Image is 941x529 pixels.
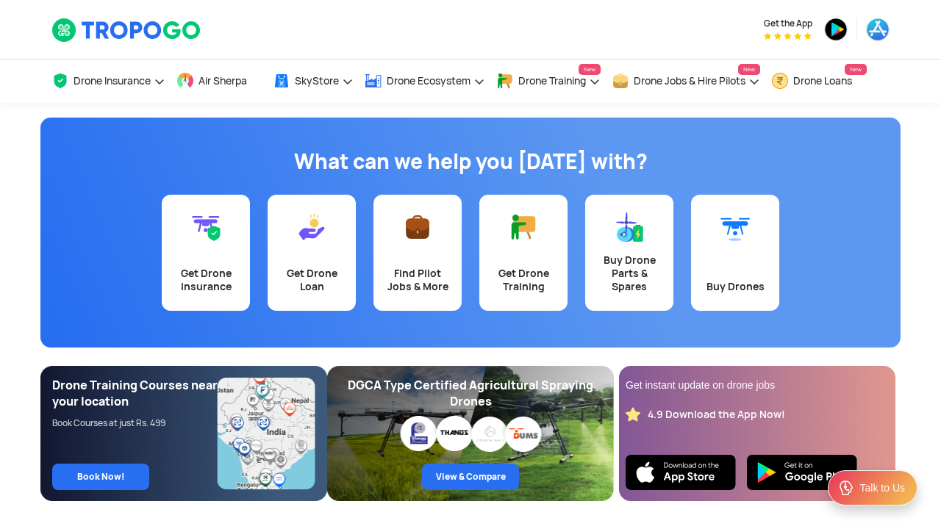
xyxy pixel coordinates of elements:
[51,147,890,176] h1: What can we help you [DATE] with?
[720,212,750,242] img: Buy Drones
[52,378,218,410] div: Drone Training Courses near your location
[382,267,453,293] div: Find Pilot Jobs & More
[615,212,644,242] img: Buy Drone Parts & Spares
[422,464,519,490] a: View & Compare
[479,195,568,311] a: Get Drone Training
[51,60,165,103] a: Drone Insurance
[691,195,779,311] a: Buy Drones
[403,212,432,242] img: Find Pilot Jobs & More
[594,253,665,293] div: Buy Drone Parts & Spares
[51,18,202,43] img: TropoGo Logo
[793,75,852,87] span: Drone Loans
[626,378,889,392] div: Get instant update on drone jobs
[612,60,760,103] a: Drone Jobs & Hire PilotsNew
[387,75,470,87] span: Drone Ecosystem
[626,455,736,490] img: Ios
[845,64,867,75] span: New
[365,60,485,103] a: Drone Ecosystem
[837,479,855,497] img: ic_Support.svg
[273,60,354,103] a: SkyStore
[297,212,326,242] img: Get Drone Loan
[74,75,151,87] span: Drone Insurance
[52,464,149,490] a: Book Now!
[52,417,218,429] div: Book Courses at just Rs. 499
[585,195,673,311] a: Buy Drone Parts & Spares
[824,18,848,41] img: playstore
[634,75,745,87] span: Drone Jobs & Hire Pilots
[339,378,602,410] div: DGCA Type Certified Agricultural Spraying Drones
[700,280,770,293] div: Buy Drones
[191,212,221,242] img: Get Drone Insurance
[579,64,601,75] span: New
[764,32,812,40] img: App Raking
[198,75,247,87] span: Air Sherpa
[771,60,867,103] a: Drone LoansNew
[488,267,559,293] div: Get Drone Training
[866,18,890,41] img: appstore
[648,408,785,422] div: 4.9 Download the App Now!
[518,75,586,87] span: Drone Training
[276,267,347,293] div: Get Drone Loan
[860,481,905,495] div: Talk to Us
[176,60,262,103] a: Air Sherpa
[373,195,462,311] a: Find Pilot Jobs & More
[747,455,857,490] img: Playstore
[626,407,640,422] img: star_rating
[764,18,812,29] span: Get the App
[171,267,241,293] div: Get Drone Insurance
[496,60,601,103] a: Drone TrainingNew
[295,75,339,87] span: SkyStore
[162,195,250,311] a: Get Drone Insurance
[738,64,760,75] span: New
[268,195,356,311] a: Get Drone Loan
[509,212,538,242] img: Get Drone Training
